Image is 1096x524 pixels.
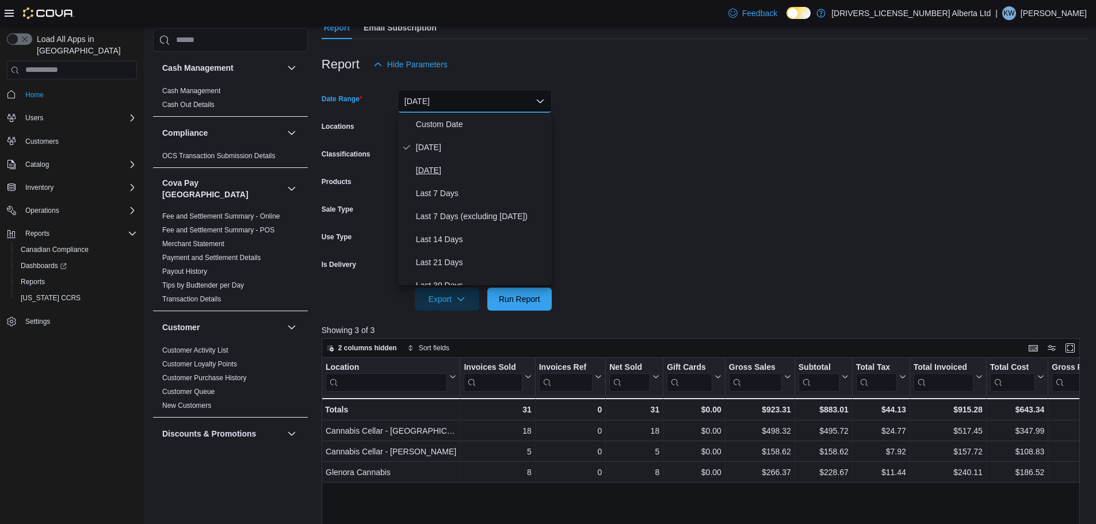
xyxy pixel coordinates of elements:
[326,362,447,391] div: Location
[162,267,207,276] span: Payout History
[990,362,1035,391] div: Total Cost
[539,362,592,373] div: Invoices Ref
[285,126,299,140] button: Compliance
[21,314,137,328] span: Settings
[21,277,45,286] span: Reports
[162,87,220,95] a: Cash Management
[856,424,906,438] div: $24.77
[729,362,782,373] div: Gross Sales
[162,151,276,160] span: OCS Transaction Submission Details
[21,181,137,194] span: Inventory
[464,445,531,458] div: 5
[990,362,1044,391] button: Total Cost
[914,445,983,458] div: $157.72
[990,445,1044,458] div: $108.83
[25,206,59,215] span: Operations
[338,343,397,353] span: 2 columns hidden
[914,424,983,438] div: $517.45
[464,403,531,416] div: 31
[326,424,456,438] div: Cannabis Cellar - [GEOGRAPHIC_DATA]
[162,387,215,396] span: Customer Queue
[2,86,142,103] button: Home
[162,239,224,248] span: Merchant Statement
[16,275,49,289] a: Reports
[419,343,449,353] span: Sort fields
[2,225,142,242] button: Reports
[21,181,58,194] button: Inventory
[2,202,142,219] button: Operations
[326,465,456,479] div: Glenora Cannabis
[416,186,547,200] span: Last 7 Days
[16,259,137,273] span: Dashboards
[162,281,244,289] a: Tips by Budtender per Day
[416,209,547,223] span: Last 7 Days (excluding [DATE])
[21,87,137,102] span: Home
[416,278,547,292] span: Last 30 Days
[729,445,791,458] div: $158.62
[914,362,973,391] div: Total Invoiced
[153,84,308,116] div: Cash Management
[162,428,256,439] h3: Discounts & Promotions
[609,445,659,458] div: 5
[162,428,282,439] button: Discounts & Promotions
[995,6,998,20] p: |
[856,362,897,373] div: Total Tax
[162,281,244,290] span: Tips by Budtender per Day
[856,465,906,479] div: $11.44
[21,111,48,125] button: Users
[16,243,137,257] span: Canadian Compliance
[326,362,447,373] div: Location
[285,61,299,75] button: Cash Management
[856,362,906,391] button: Total Tax
[21,315,55,328] a: Settings
[799,465,849,479] div: $228.67
[162,388,215,396] a: Customer Queue
[25,137,59,146] span: Customers
[799,362,849,391] button: Subtotal
[416,163,547,177] span: [DATE]
[21,227,137,240] span: Reports
[539,403,601,416] div: 0
[415,288,479,311] button: Export
[162,294,221,304] span: Transaction Details
[914,362,983,391] button: Total Invoiced
[7,82,137,360] nav: Complex example
[799,445,849,458] div: $158.62
[21,245,89,254] span: Canadian Compliance
[2,156,142,173] button: Catalog
[162,212,280,220] a: Fee and Settlement Summary - Online
[464,362,531,391] button: Invoices Sold
[322,260,356,269] label: Is Delivery
[162,254,261,262] a: Payment and Settlement Details
[786,7,811,19] input: Dark Mode
[1002,6,1016,20] div: Kelli White
[856,362,897,391] div: Total Tax
[1003,6,1014,20] span: KW
[16,259,71,273] a: Dashboards
[2,133,142,150] button: Customers
[398,113,552,285] div: Select listbox
[799,362,839,391] div: Subtotal
[403,341,454,355] button: Sort fields
[464,424,531,438] div: 18
[322,205,353,214] label: Sale Type
[609,465,659,479] div: 8
[21,204,64,217] button: Operations
[667,362,712,391] div: Gift Card Sales
[914,465,983,479] div: $240.11
[162,322,200,333] h3: Customer
[12,242,142,258] button: Canadian Compliance
[831,6,991,20] p: [DRIVERS_LICENSE_NUMBER] Alberta Ltd
[325,403,456,416] div: Totals
[153,209,308,311] div: Cova Pay [GEOGRAPHIC_DATA]
[729,424,791,438] div: $498.32
[609,362,650,373] div: Net Sold
[162,86,220,95] span: Cash Management
[1063,341,1077,355] button: Enter fullscreen
[162,127,282,139] button: Compliance
[21,204,137,217] span: Operations
[326,445,456,458] div: Cannabis Cellar - [PERSON_NAME]
[162,295,221,303] a: Transaction Details
[856,445,906,458] div: $7.92
[609,424,659,438] div: 18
